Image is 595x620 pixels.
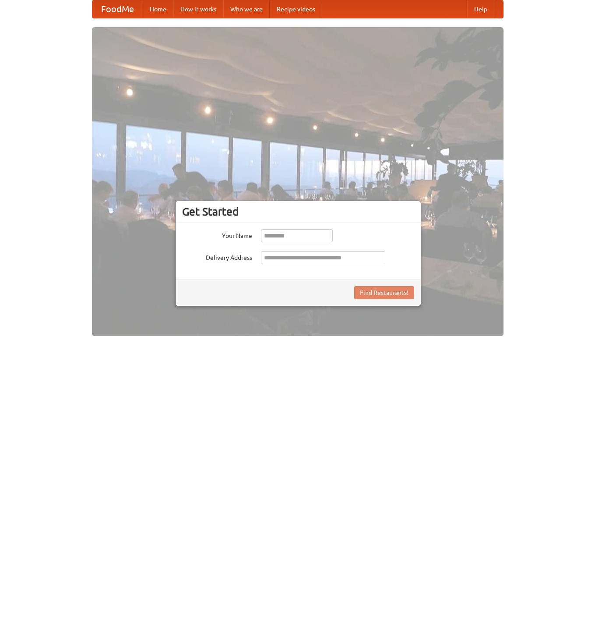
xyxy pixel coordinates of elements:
[92,0,143,18] a: FoodMe
[270,0,322,18] a: Recipe videos
[354,286,414,299] button: Find Restaurants!
[182,205,414,218] h3: Get Started
[223,0,270,18] a: Who we are
[182,229,252,240] label: Your Name
[182,251,252,262] label: Delivery Address
[467,0,494,18] a: Help
[143,0,173,18] a: Home
[173,0,223,18] a: How it works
